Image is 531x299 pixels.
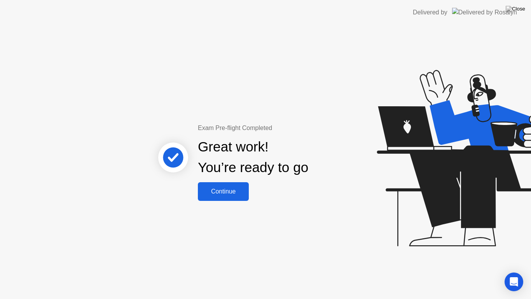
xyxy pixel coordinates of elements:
[452,8,517,17] img: Delivered by Rosalyn
[505,273,523,291] div: Open Intercom Messenger
[198,123,358,133] div: Exam Pre-flight Completed
[198,182,249,201] button: Continue
[200,188,246,195] div: Continue
[413,8,447,17] div: Delivered by
[506,6,525,12] img: Close
[198,137,308,178] div: Great work! You’re ready to go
